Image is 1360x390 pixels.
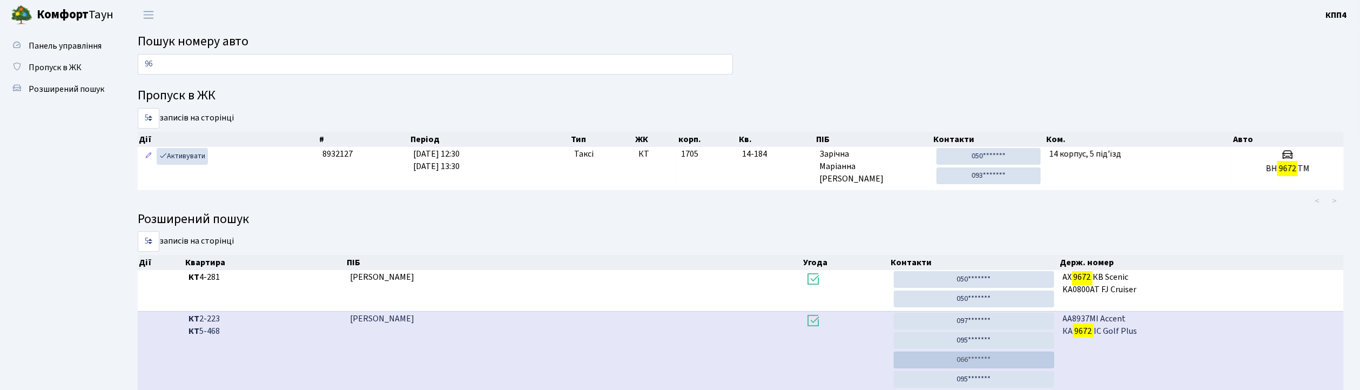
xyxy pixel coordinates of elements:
a: Редагувати [142,148,155,165]
input: Пошук [138,54,733,75]
span: Таксі [574,148,594,160]
select: записів на сторінці [138,231,159,252]
span: Пошук номеру авто [138,32,248,51]
th: Контакти [890,255,1059,270]
a: Пропуск в ЖК [5,57,113,78]
span: [PERSON_NAME] [350,313,414,325]
select: записів на сторінці [138,108,159,129]
th: Авто [1233,132,1344,147]
mark: 9672 [1073,324,1094,339]
span: Таун [37,6,113,24]
span: Розширений пошук [29,83,104,95]
span: [PERSON_NAME] [350,271,414,283]
span: Панель управління [29,40,102,52]
th: Квартира [184,255,346,270]
a: Активувати [157,148,208,165]
label: записів на сторінці [138,231,234,252]
a: Розширений пошук [5,78,113,100]
span: КТ [638,148,673,160]
span: АХ КВ Scenic KA0800AT FJ Cruiser [1063,271,1339,296]
span: [DATE] 12:30 [DATE] 13:30 [414,148,460,172]
mark: 9672 [1277,161,1298,176]
label: записів на сторінці [138,108,234,129]
a: КПП4 [1326,9,1347,22]
th: Дії [138,255,184,270]
th: ПІБ [346,255,802,270]
th: Угода [802,255,890,270]
b: КТ [188,313,199,325]
span: 4-281 [188,271,341,284]
span: Зарічна Маріанна [PERSON_NAME] [819,148,928,185]
span: 1705 [682,148,699,160]
th: корп. [677,132,738,147]
th: Кв. [738,132,815,147]
th: Держ. номер [1059,255,1344,270]
th: Ком. [1045,132,1233,147]
span: 14-184 [742,148,811,160]
span: Пропуск в ЖК [29,62,82,73]
a: Панель управління [5,35,113,57]
span: 8932127 [322,148,353,160]
button: Переключити навігацію [135,6,162,24]
h4: Пропуск в ЖК [138,88,1344,104]
h4: Розширений пошук [138,212,1344,227]
th: Дії [138,132,318,147]
span: 2-223 5-468 [188,313,341,338]
mark: 9672 [1072,270,1093,285]
th: # [318,132,409,147]
span: 14 корпус, 5 під'їзд [1049,148,1121,160]
b: Комфорт [37,6,89,23]
h5: ВН ТМ [1236,164,1339,174]
th: ЖК [634,132,677,147]
th: Тип [570,132,635,147]
b: КТ [188,271,199,283]
th: ПІБ [815,132,933,147]
th: Контакти [933,132,1045,147]
b: КТ [188,325,199,337]
th: Період [409,132,570,147]
span: АА8937МІ Accent КА ІС Golf Plus [1063,313,1339,338]
img: logo.png [11,4,32,26]
b: КПП4 [1326,9,1347,21]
